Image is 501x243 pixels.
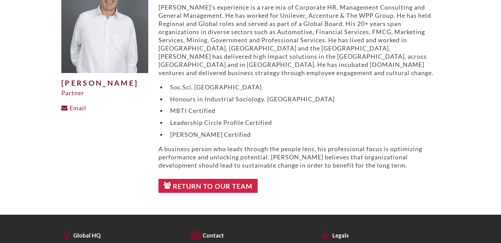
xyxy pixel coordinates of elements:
[61,104,86,112] a: Email
[158,145,440,169] p: A business person who leads through the people lens, his professional focus is optimizing perform...
[61,229,181,239] h5: Global HQ
[167,118,440,127] li: Leadership Circle Profile Certified
[61,89,148,97] div: Partner
[167,130,440,139] li: [PERSON_NAME] Certified
[158,179,258,193] a: Return to Our Team
[158,3,440,77] p: [PERSON_NAME]’s experience is a rare mix of Corporate HR, Management Consulting and General Manag...
[167,95,440,103] li: Honours in Industrial Sociology. [GEOGRAPHIC_DATA]
[167,83,440,91] li: Soc.Sci. [GEOGRAPHIC_DATA]
[320,229,440,239] h5: Legals
[167,106,440,115] li: MBTI Certified
[191,229,310,239] h5: Contact
[61,79,148,87] h1: [PERSON_NAME]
